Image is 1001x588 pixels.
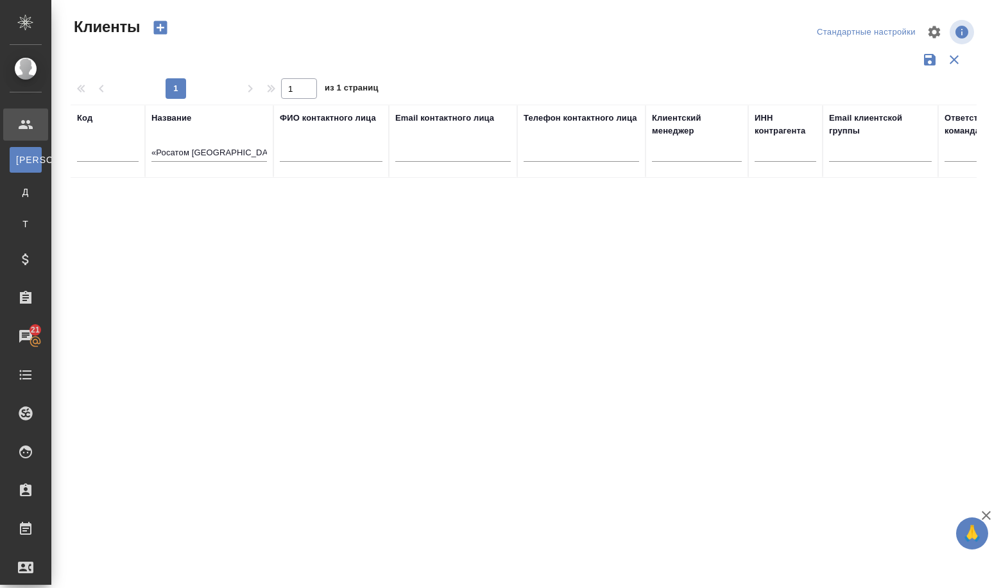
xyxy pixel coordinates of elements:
span: Настроить таблицу [919,17,950,48]
span: 21 [23,324,47,336]
button: Сбросить фильтры [942,48,966,72]
div: Код [77,112,92,125]
div: ИНН контрагента [755,112,816,137]
div: Название [151,112,191,125]
div: ФИО контактного лица [280,112,376,125]
span: из 1 страниц [325,80,379,99]
div: split button [814,22,919,42]
a: Д [10,179,42,205]
a: 21 [3,320,48,352]
span: Д [16,186,35,198]
button: 🙏 [956,517,988,549]
span: 🙏 [961,520,983,547]
a: [PERSON_NAME] [10,147,42,173]
div: Телефон контактного лица [524,112,637,125]
span: [PERSON_NAME] [16,153,35,166]
span: Т [16,218,35,230]
div: Клиентский менеджер [652,112,742,137]
span: Посмотреть информацию [950,20,977,44]
div: Email клиентской группы [829,112,932,137]
span: Клиенты [71,17,140,37]
div: Email контактного лица [395,112,494,125]
button: Сохранить фильтры [918,48,942,72]
a: Т [10,211,42,237]
button: Создать [145,17,176,39]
